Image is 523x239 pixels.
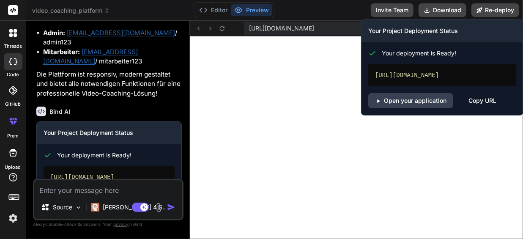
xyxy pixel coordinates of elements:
h6: Bind AI [49,107,70,116]
label: GitHub [5,101,21,108]
button: Download [419,3,466,17]
h3: Your Project Deployment Status [44,129,175,137]
button: Preview [231,4,272,16]
span: video_coaching_platform [32,6,110,15]
label: threads [4,43,22,50]
div: [URL][DOMAIN_NAME] [368,64,516,86]
img: Pick Models [75,204,82,211]
img: icon [167,203,175,212]
img: Claude 4 Sonnet [91,203,99,212]
li: / mitarbeiter123 [43,47,182,66]
strong: Admin: [43,29,65,37]
label: prem [7,132,19,140]
button: Re-deploy [471,3,519,17]
iframe: Preview [190,36,523,239]
a: [EMAIL_ADDRESS][DOMAIN_NAME] [43,48,138,66]
strong: Mitarbeiter: [43,48,80,56]
img: attachment [154,203,164,212]
div: [URL][DOMAIN_NAME] [44,166,175,188]
p: Die Plattform ist responsiv, modern gestaltet und bietet alle notwendigen Funktionen für eine pro... [36,70,182,99]
label: code [7,71,19,78]
span: Your deployment is Ready! [57,151,131,159]
img: settings [6,211,20,225]
span: privacy [113,222,129,227]
label: Upload [5,164,21,171]
div: Copy URL [468,93,496,108]
span: [URL][DOMAIN_NAME] [249,24,314,33]
li: / admin123 [43,28,182,47]
p: Source [53,203,72,212]
span: Your deployment is Ready! [382,49,456,58]
button: Invite Team [371,3,413,17]
button: Editor [196,4,231,16]
a: Open your application [368,93,453,108]
p: Always double-check its answers. Your in Bind [33,220,183,228]
h3: Your Project Deployment Status [368,27,516,35]
p: [PERSON_NAME] 4 S.. [103,203,166,212]
a: [EMAIL_ADDRESS][DOMAIN_NAME] [67,29,175,37]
